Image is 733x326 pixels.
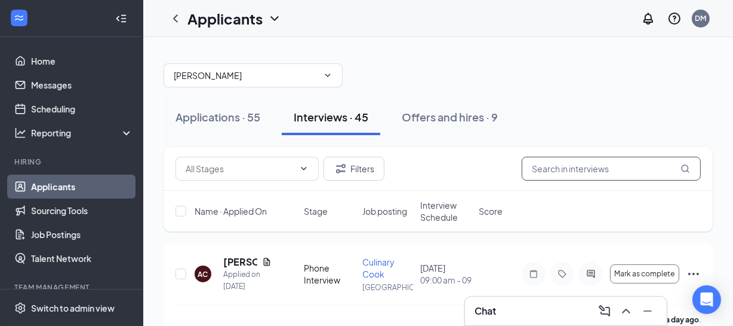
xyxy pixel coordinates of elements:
div: Phone Interview [304,262,355,286]
a: Applicants [31,175,133,199]
button: Mark as complete [610,264,679,284]
span: Score [479,205,503,217]
svg: Filter [334,162,348,176]
svg: Note [526,269,541,279]
div: Hiring [14,157,131,167]
svg: Analysis [14,127,26,139]
svg: Collapse [115,13,127,25]
span: Interview Schedule [420,199,472,223]
svg: Tag [555,269,569,279]
div: [DATE] [420,262,472,286]
svg: ChevronLeft [168,11,183,26]
svg: MagnifyingGlass [680,164,690,173]
svg: Notifications [641,11,655,26]
h5: [PERSON_NAME] [223,255,257,269]
a: Messages [31,73,133,97]
div: Interviews · 45 [294,109,368,124]
input: All Stages [186,162,294,175]
span: Stage [304,205,328,217]
span: Name · Applied On [195,205,267,217]
button: ChevronUp [617,301,636,321]
div: Team Management [14,282,131,293]
div: Open Intercom Messenger [692,285,721,314]
a: Home [31,49,133,73]
svg: ActiveChat [584,269,598,279]
svg: QuestionInfo [667,11,682,26]
svg: ChevronDown [299,164,309,173]
div: Switch to admin view [31,302,115,314]
svg: ChevronDown [267,11,282,26]
svg: ComposeMessage [598,304,612,318]
p: [GEOGRAPHIC_DATA] [362,282,414,293]
h1: Applicants [187,8,263,29]
b: a day ago [666,315,699,324]
span: Mark as complete [614,270,675,278]
svg: ChevronDown [323,71,332,80]
button: Filter Filters [324,157,384,181]
input: All Job Postings [174,69,318,82]
svg: WorkstreamLogo [13,12,25,24]
div: Applications · 55 [175,109,260,124]
span: 09:00 am - 09:30 am [420,274,472,286]
div: Reporting [31,127,134,139]
svg: Ellipses [686,267,701,281]
button: ComposeMessage [595,301,614,321]
h3: Chat [475,304,496,318]
div: AC [198,269,208,279]
svg: Settings [14,302,26,314]
a: Sourcing Tools [31,199,133,223]
svg: Document [262,257,272,267]
div: Offers and hires · 9 [402,109,498,124]
button: Minimize [638,301,657,321]
a: Scheduling [31,97,133,121]
svg: ChevronUp [619,304,633,318]
a: Job Postings [31,223,133,246]
svg: Minimize [640,304,655,318]
span: Culinary Cook [362,257,395,279]
span: Job posting [362,205,407,217]
div: Applied on [DATE] [223,269,272,293]
input: Search in interviews [522,157,701,181]
a: Talent Network [31,246,133,270]
div: DM [695,13,707,23]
